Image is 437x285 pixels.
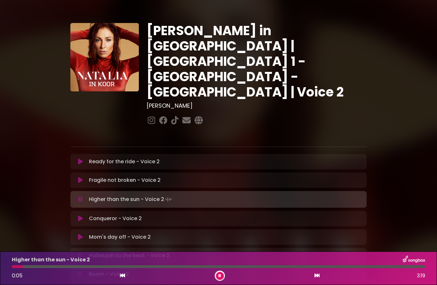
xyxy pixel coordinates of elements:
[403,256,425,264] img: songbox-logo-white.png
[89,233,151,241] p: Mom's day off - Voice 2
[89,215,142,222] p: Conqueror - Voice 2
[89,176,161,184] p: Fragile not broken - Voice 2
[147,23,367,100] h1: [PERSON_NAME] in [GEOGRAPHIC_DATA] | [GEOGRAPHIC_DATA] 1 - [GEOGRAPHIC_DATA] - [GEOGRAPHIC_DATA] ...
[12,272,22,279] span: 0:05
[164,195,173,204] img: waveform4.gif
[147,102,367,109] h3: [PERSON_NAME]
[12,256,90,264] p: Higher than the sun - Voice 2
[70,23,139,91] img: YTVS25JmS9CLUqXqkEhs
[417,272,425,280] span: 3:19
[89,158,160,166] p: Ready for the ride - Voice 2
[89,195,173,204] p: Higher than the sun - Voice 2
